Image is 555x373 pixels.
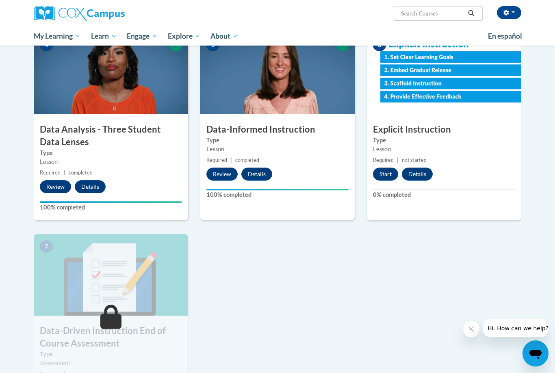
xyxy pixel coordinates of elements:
span: Required [206,157,227,163]
iframe: Close message [463,321,479,337]
span: My Learning [34,31,80,41]
img: Course Image [367,33,521,114]
button: Search [465,9,477,18]
span: About [210,31,238,41]
a: Cox Campus [34,6,188,21]
span: not started [402,157,427,163]
button: Review [206,168,238,181]
div: Lesson [373,145,515,154]
h3: Explicit Instruction [367,123,521,136]
a: Explore [163,27,206,46]
a: En español [483,28,527,45]
label: 100% completed [206,190,349,199]
span: En español [488,32,522,40]
label: Type [373,136,515,145]
span: 7 [40,240,53,253]
iframe: Message from company [483,319,548,337]
span: Required [40,170,61,176]
div: Main menu [22,27,533,46]
a: Learn [86,27,122,46]
span: completed [235,157,259,163]
span: Required [373,157,394,163]
span: completed [69,170,93,176]
button: Account Settings [497,6,521,19]
div: Lesson [206,145,349,154]
span: Engage [127,31,157,41]
a: About [206,27,244,46]
button: Review [40,180,71,193]
img: Course Image [34,234,188,316]
span: | [397,157,399,163]
span: | [64,170,65,176]
div: Your progress [206,189,349,190]
button: Start [373,168,398,181]
button: Details [241,168,272,181]
h3: Data Analysis - Three Student Data Lenses [34,123,188,148]
label: Type [206,136,349,145]
div: Lesson [40,157,182,166]
h3: Data-Driven Instruction End of Course Assessment [34,325,188,350]
div: Assessment [40,359,182,368]
img: Cox Campus [34,6,125,21]
button: Details [402,168,433,181]
span: Explore [168,31,200,41]
h3: Data-Informed Instruction [200,123,355,136]
label: 0% completed [373,190,515,199]
div: Your progress [40,201,182,203]
label: Type [40,148,182,157]
label: Type [40,350,182,359]
input: Search Courses [400,9,465,18]
button: Details [75,180,106,193]
iframe: Button to launch messaging window [522,340,548,366]
span: | [230,157,232,163]
a: Engage [121,27,163,46]
img: Course Image [34,33,188,114]
img: Course Image [200,33,355,114]
a: My Learning [28,27,86,46]
span: Learn [91,31,117,41]
label: 100% completed [40,203,182,212]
